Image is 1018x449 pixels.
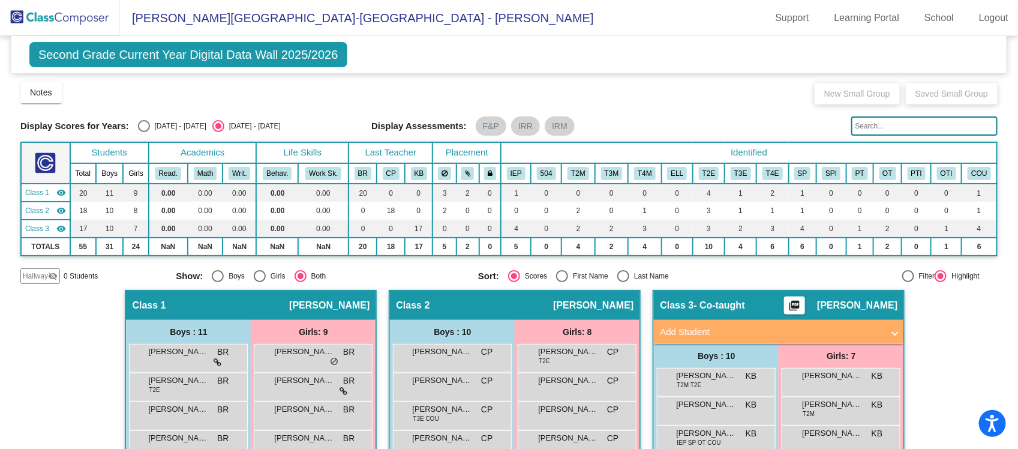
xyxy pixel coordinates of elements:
[70,220,97,238] td: 17
[731,167,751,180] button: T3E
[64,271,98,282] span: 0 Students
[148,403,208,415] span: [PERSON_NAME]
[538,375,598,387] span: [PERSON_NAME]
[479,220,502,238] td: 0
[176,270,469,282] mat-radio-group: Select an option
[629,271,669,282] div: Last Name
[520,271,547,282] div: Scores
[223,202,256,220] td: 0.00
[501,184,531,202] td: 1
[501,163,531,184] th: Individualized Education Plan
[501,202,531,220] td: 0
[789,238,816,256] td: 6
[746,427,757,440] span: KB
[538,346,598,358] span: [PERSON_NAME]
[274,375,334,387] span: [PERSON_NAME]
[816,163,846,184] th: Speech Improvement
[789,163,816,184] th: Speech
[25,205,49,216] span: Class 2
[779,344,903,368] div: Girls: 7
[873,220,902,238] td: 2
[411,167,428,180] button: KB
[433,220,456,238] td: 0
[274,346,334,358] span: [PERSON_NAME]
[628,238,661,256] td: 4
[962,163,997,184] th: Counseling
[667,167,687,180] button: ELL
[628,163,661,184] th: Tier 4 Math
[873,184,902,202] td: 0
[561,220,594,238] td: 2
[56,224,66,234] mat-icon: visibility
[699,167,719,180] button: T2E
[872,370,883,382] span: KB
[662,220,693,238] td: 0
[274,432,334,444] span: [PERSON_NAME]
[433,163,456,184] th: Keep away students
[531,202,561,220] td: 0
[412,403,472,415] span: [PERSON_NAME]
[405,238,433,256] td: 17
[149,385,160,394] span: T2E
[123,184,149,202] td: 9
[343,403,355,416] span: BR
[70,184,97,202] td: 20
[802,370,862,382] span: [PERSON_NAME]
[694,300,745,312] span: - Co-taught
[931,202,962,220] td: 0
[21,238,70,256] td: TOTALS
[70,163,97,184] th: Total
[349,142,433,163] th: Last Teacher
[816,202,846,220] td: 0
[538,432,598,444] span: [PERSON_NAME]
[481,432,493,445] span: CP
[607,403,618,416] span: CP
[176,271,203,282] span: Show:
[224,121,281,131] div: [DATE] - [DATE]
[756,238,788,256] td: 6
[123,202,149,220] td: 8
[902,220,931,238] td: 0
[756,163,788,184] th: Tier 4 ELA
[274,403,334,415] span: [PERSON_NAME]
[479,163,502,184] th: Keep with teacher
[784,297,805,315] button: Print Students Details
[628,202,661,220] td: 1
[349,163,377,184] th: Brenda Robichaud
[628,220,661,238] td: 3
[405,220,433,238] td: 17
[601,167,623,180] button: T3M
[507,167,525,180] button: IEP
[229,167,250,180] button: Writ.
[501,220,531,238] td: 4
[412,375,472,387] span: [PERSON_NAME]
[343,346,355,358] span: BR
[56,206,66,215] mat-icon: visibility
[539,357,549,366] span: T2E
[371,121,467,131] span: Display Assessments:
[914,271,935,282] div: Filter
[676,370,736,382] span: [PERSON_NAME]
[902,202,931,220] td: 0
[330,357,338,367] span: do_not_disturb_alt
[902,184,931,202] td: 0
[595,238,628,256] td: 2
[873,238,902,256] td: 2
[756,184,788,202] td: 2
[298,184,349,202] td: 0.00
[377,220,405,238] td: 0
[123,220,149,238] td: 7
[481,403,493,416] span: CP
[349,184,377,202] td: 20
[511,116,540,136] mat-chip: IRR
[561,184,594,202] td: 0
[413,414,439,423] span: T3E COU
[846,238,873,256] td: 1
[457,163,479,184] th: Keep with students
[962,202,997,220] td: 1
[56,188,66,197] mat-icon: visibility
[931,163,962,184] th: Occupational Therapy Improvement
[70,202,97,220] td: 18
[217,346,229,358] span: BR
[872,427,883,440] span: KB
